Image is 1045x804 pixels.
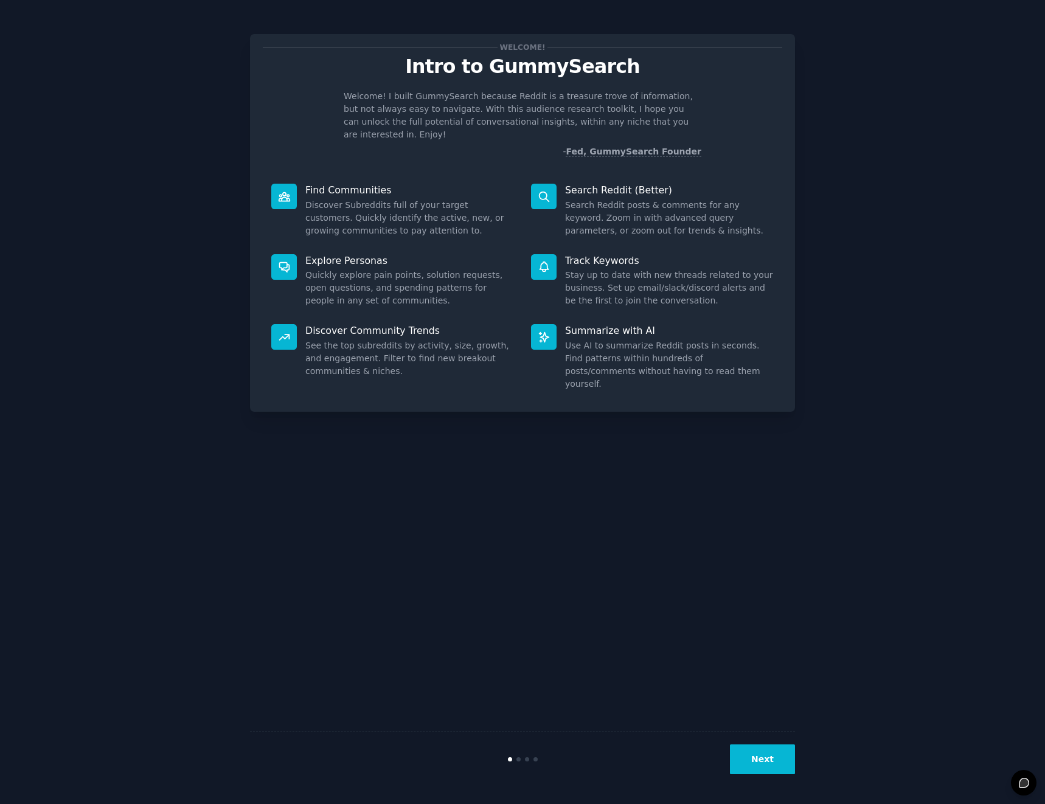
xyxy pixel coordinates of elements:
[563,145,701,158] div: -
[305,339,514,378] dd: See the top subreddits by activity, size, growth, and engagement. Filter to find new breakout com...
[305,184,514,196] p: Find Communities
[566,147,701,157] a: Fed, GummySearch Founder
[305,254,514,267] p: Explore Personas
[498,41,547,54] span: Welcome!
[305,324,514,337] p: Discover Community Trends
[305,199,514,237] dd: Discover Subreddits full of your target customers. Quickly identify the active, new, or growing c...
[263,56,782,77] p: Intro to GummySearch
[565,199,774,237] dd: Search Reddit posts & comments for any keyword. Zoom in with advanced query parameters, or zoom o...
[565,254,774,267] p: Track Keywords
[565,324,774,337] p: Summarize with AI
[344,90,701,141] p: Welcome! I built GummySearch because Reddit is a treasure trove of information, but not always ea...
[305,269,514,307] dd: Quickly explore pain points, solution requests, open questions, and spending patterns for people ...
[565,339,774,390] dd: Use AI to summarize Reddit posts in seconds. Find patterns within hundreds of posts/comments with...
[565,269,774,307] dd: Stay up to date with new threads related to your business. Set up email/slack/discord alerts and ...
[730,744,795,774] button: Next
[565,184,774,196] p: Search Reddit (Better)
